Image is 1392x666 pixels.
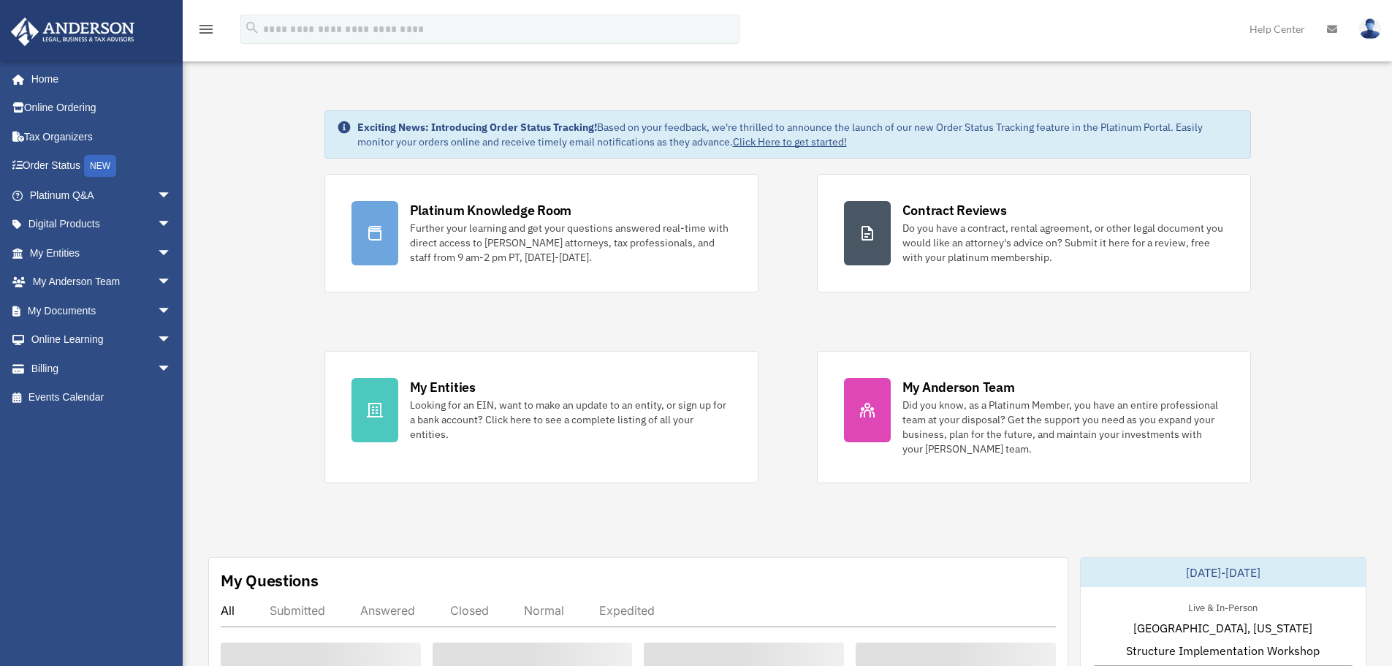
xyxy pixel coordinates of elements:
div: Submitted [270,603,325,618]
div: Expedited [599,603,655,618]
div: [DATE]-[DATE] [1081,558,1366,587]
span: arrow_drop_down [157,181,186,211]
div: Normal [524,603,564,618]
a: Platinum Q&Aarrow_drop_down [10,181,194,210]
a: Home [10,64,186,94]
span: arrow_drop_down [157,210,186,240]
strong: Exciting News: Introducing Order Status Tracking! [357,121,597,134]
div: Further your learning and get your questions answered real-time with direct access to [PERSON_NAM... [410,221,731,265]
a: Online Ordering [10,94,194,123]
div: Based on your feedback, we're thrilled to announce the launch of our new Order Status Tracking fe... [357,120,1239,149]
a: Order StatusNEW [10,151,194,181]
div: Platinum Knowledge Room [410,201,572,219]
a: My Anderson Teamarrow_drop_down [10,268,194,297]
div: All [221,603,235,618]
a: My Documentsarrow_drop_down [10,296,194,325]
a: Platinum Knowledge Room Further your learning and get your questions answered real-time with dire... [324,174,758,292]
i: search [244,20,260,36]
span: arrow_drop_down [157,325,186,355]
div: Did you know, as a Platinum Member, you have an entire professional team at your disposal? Get th... [902,398,1224,456]
img: User Pic [1359,18,1381,39]
a: Contract Reviews Do you have a contract, rental agreement, or other legal document you would like... [817,174,1251,292]
a: Events Calendar [10,383,194,412]
a: Click Here to get started! [733,135,847,148]
a: Digital Productsarrow_drop_down [10,210,194,239]
a: My Entitiesarrow_drop_down [10,238,194,268]
div: Closed [450,603,489,618]
div: Do you have a contract, rental agreement, or other legal document you would like an attorney's ad... [902,221,1224,265]
span: arrow_drop_down [157,268,186,298]
a: Online Learningarrow_drop_down [10,325,194,355]
div: Contract Reviews [902,201,1007,219]
div: NEW [84,155,116,177]
a: menu [197,26,215,38]
img: Anderson Advisors Platinum Portal [7,18,139,46]
span: arrow_drop_down [157,238,186,268]
div: My Questions [221,569,319,591]
div: Looking for an EIN, want to make an update to an entity, or sign up for a bank account? Click her... [410,398,731,442]
div: My Entities [410,378,476,396]
span: Structure Implementation Workshop [1126,642,1320,659]
div: Live & In-Person [1176,599,1269,614]
div: Answered [360,603,415,618]
span: [GEOGRAPHIC_DATA], [US_STATE] [1133,619,1312,637]
a: My Entities Looking for an EIN, want to make an update to an entity, or sign up for a bank accoun... [324,351,758,483]
div: My Anderson Team [902,378,1015,396]
i: menu [197,20,215,38]
a: Tax Organizers [10,122,194,151]
a: My Anderson Team Did you know, as a Platinum Member, you have an entire professional team at your... [817,351,1251,483]
a: Billingarrow_drop_down [10,354,194,383]
span: arrow_drop_down [157,296,186,326]
span: arrow_drop_down [157,354,186,384]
